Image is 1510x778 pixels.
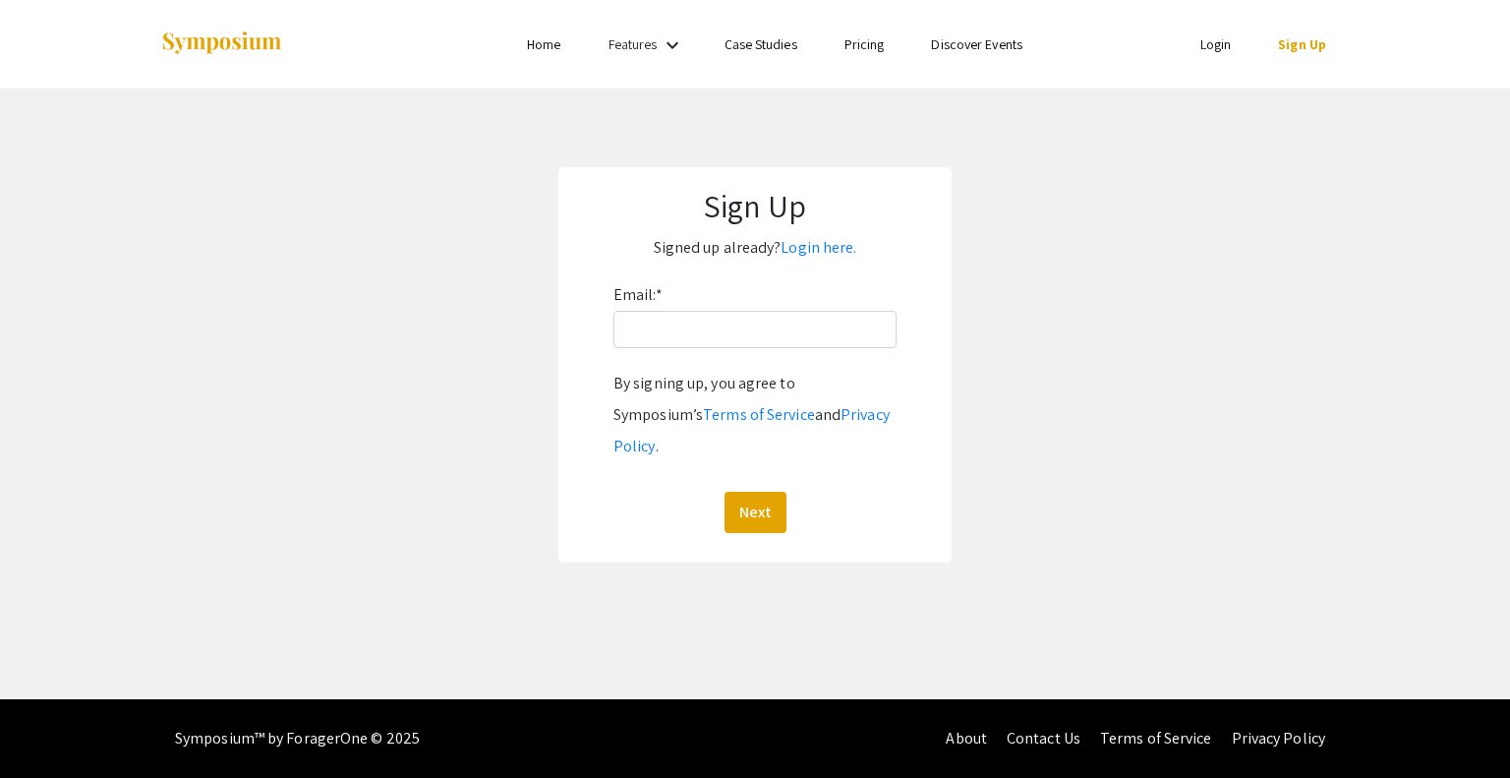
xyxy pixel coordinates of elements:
[1278,35,1326,53] a: Sign Up
[1007,728,1080,748] a: Contact Us
[725,35,797,53] a: Case Studies
[613,368,897,462] div: By signing up, you agree to Symposium’s and .
[1100,728,1212,748] a: Terms of Service
[844,35,885,53] a: Pricing
[609,35,658,53] a: Features
[160,30,283,57] img: Symposium by ForagerOne
[1232,728,1325,748] a: Privacy Policy
[527,35,560,53] a: Home
[613,279,663,311] label: Email:
[725,492,786,533] button: Next
[931,35,1022,53] a: Discover Events
[661,33,684,57] mat-icon: Expand Features list
[578,232,932,264] p: Signed up already?
[578,187,932,224] h1: Sign Up
[175,699,420,778] div: Symposium™ by ForagerOne © 2025
[946,728,987,748] a: About
[703,404,815,425] a: Terms of Service
[781,237,856,258] a: Login here.
[1200,35,1232,53] a: Login
[613,404,890,456] a: Privacy Policy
